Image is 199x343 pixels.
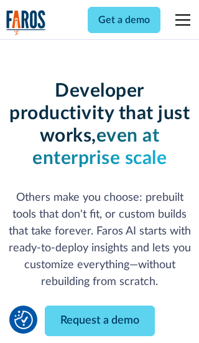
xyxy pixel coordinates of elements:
img: Logo of the analytics and reporting company Faros. [6,10,46,36]
img: Revisit consent button [14,311,33,329]
strong: even at enterprise scale [32,127,167,168]
p: Others make you choose: prebuilt tools that don't fit, or custom builds that take forever. Faros ... [6,190,193,291]
strong: Developer productivity that just works, [9,82,190,145]
a: Get a demo [88,7,160,33]
a: Request a demo [45,306,155,336]
a: home [6,10,46,36]
div: menu [168,5,193,35]
button: Cookie Settings [14,311,33,329]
